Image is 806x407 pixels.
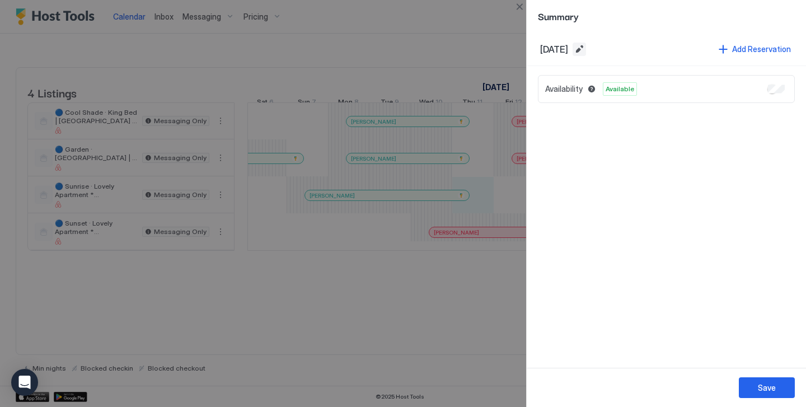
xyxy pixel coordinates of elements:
[585,82,598,96] button: Blocked dates override all pricing rules and remain unavailable until manually unblocked
[717,41,793,57] button: Add Reservation
[545,84,583,94] span: Availability
[11,369,38,396] div: Open Intercom Messenger
[732,43,791,55] div: Add Reservation
[540,44,568,55] span: [DATE]
[758,382,776,394] div: Save
[739,377,795,398] button: Save
[538,9,795,23] span: Summary
[573,43,586,56] button: Edit date range
[606,84,634,94] span: Available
